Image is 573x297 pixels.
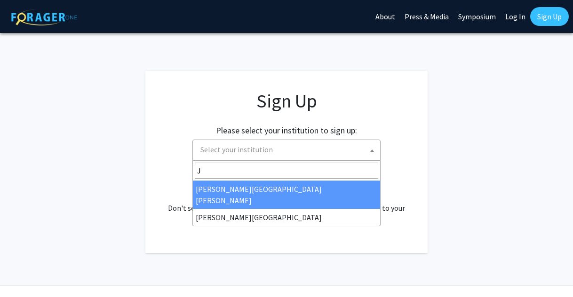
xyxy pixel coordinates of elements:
[195,163,378,179] input: Search
[192,140,381,161] span: Select your institution
[7,255,40,290] iframe: Chat
[193,209,380,226] li: [PERSON_NAME][GEOGRAPHIC_DATA]
[200,145,273,154] span: Select your institution
[216,125,357,136] h2: Please select your institution to sign up:
[11,9,77,25] img: ForagerOne Logo
[164,180,409,225] div: Already have an account? . Don't see your institution? about bringing ForagerOne to your institut...
[530,7,569,26] a: Sign Up
[164,90,409,112] h1: Sign Up
[197,140,380,159] span: Select your institution
[193,181,380,209] li: [PERSON_NAME][GEOGRAPHIC_DATA][PERSON_NAME]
